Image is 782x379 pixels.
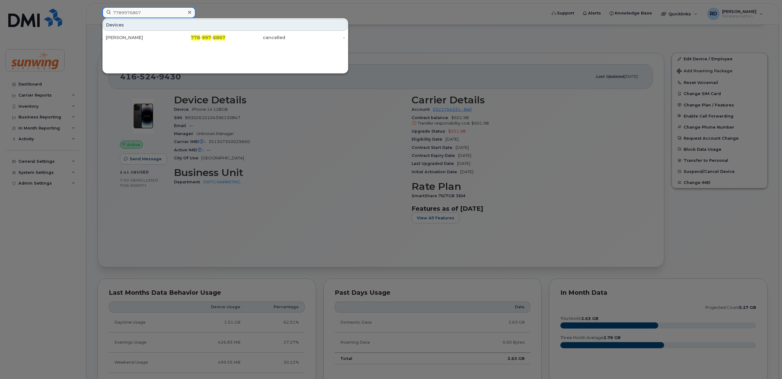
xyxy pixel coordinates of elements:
[166,34,226,41] div: - -
[213,35,225,40] span: 6867
[202,35,211,40] span: 997
[106,34,166,41] div: [PERSON_NAME]
[191,35,200,40] span: 778
[102,7,195,18] input: Find something...
[103,32,347,43] a: [PERSON_NAME]778-997-6867cancelled-
[225,34,285,41] div: cancelled
[103,19,347,31] div: Devices
[285,34,345,41] div: -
